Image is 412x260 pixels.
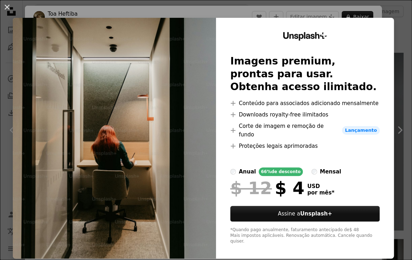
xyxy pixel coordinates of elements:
span: USD [307,183,334,189]
div: *Quando pago anualmente, faturamento antecipado de $ 48 Mais impostos aplicáveis. Renovação autom... [230,227,380,244]
span: Lançamento [342,126,380,135]
strong: Unsplash+ [300,210,332,217]
span: $ 12 [230,179,272,197]
input: mensal [311,169,317,175]
div: $ 4 [230,179,304,197]
div: 66% de desconto [259,167,302,176]
li: Corte de imagem e remoção de fundo [230,122,380,139]
li: Proteções legais aprimoradas [230,142,380,150]
div: anual [239,167,256,176]
li: Conteúdo para associados adicionado mensalmente [230,99,380,108]
div: mensal [320,167,341,176]
h2: Imagens premium, prontas para usar. Obtenha acesso ilimitado. [230,55,380,93]
button: Assine aUnsplash+ [230,206,380,222]
input: anual66%de desconto [230,169,236,175]
li: Downloads royalty-free ilimitados [230,110,380,119]
span: por mês * [307,189,334,196]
